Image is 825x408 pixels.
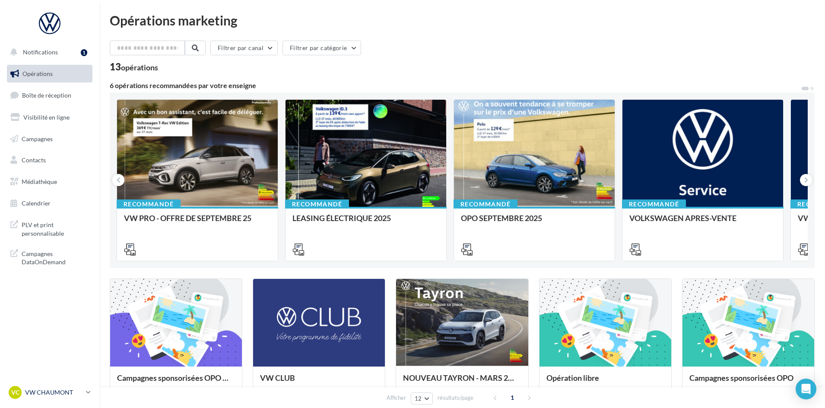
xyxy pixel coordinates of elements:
[110,62,158,72] div: 13
[25,388,82,397] p: VW CHAUMONT
[5,108,94,127] a: Visibilité en ligne
[292,214,439,231] div: LEASING ÉLECTRIQUE 2025
[260,373,378,391] div: VW CLUB
[387,394,406,402] span: Afficher
[5,151,94,169] a: Contacts
[403,373,521,391] div: NOUVEAU TAYRON - MARS 2025
[415,395,422,402] span: 12
[11,388,19,397] span: VC
[5,86,94,104] a: Boîte de réception
[210,41,278,55] button: Filtrer par canal
[411,392,433,405] button: 12
[23,114,70,121] span: Visibilité en ligne
[796,379,816,399] div: Open Intercom Messenger
[689,373,807,391] div: Campagnes sponsorisées OPO
[282,41,361,55] button: Filtrer par catégorie
[622,199,686,209] div: Recommandé
[5,215,94,241] a: PLV et print personnalisable
[22,199,51,207] span: Calendrier
[117,199,181,209] div: Recommandé
[22,70,53,77] span: Opérations
[110,82,801,89] div: 6 opérations recommandées par votre enseigne
[438,394,473,402] span: résultats/page
[5,130,94,148] a: Campagnes
[23,48,58,56] span: Notifications
[5,194,94,212] a: Calendrier
[22,178,57,185] span: Médiathèque
[285,199,349,209] div: Recommandé
[629,214,776,231] div: VOLKSWAGEN APRES-VENTE
[22,92,71,99] span: Boîte de réception
[5,43,91,61] button: Notifications 1
[81,49,87,56] div: 1
[110,14,815,27] div: Opérations marketing
[124,214,271,231] div: VW PRO - OFFRE DE SEPTEMBRE 25
[7,384,92,401] a: VC VW CHAUMONT
[22,219,89,237] span: PLV et print personnalisable
[5,65,94,83] a: Opérations
[505,391,519,405] span: 1
[5,244,94,270] a: Campagnes DataOnDemand
[22,248,89,266] span: Campagnes DataOnDemand
[461,214,608,231] div: OPO SEPTEMBRE 2025
[454,199,517,209] div: Recommandé
[121,63,158,71] div: opérations
[22,135,53,142] span: Campagnes
[5,173,94,191] a: Médiathèque
[546,373,664,391] div: Opération libre
[117,373,235,391] div: Campagnes sponsorisées OPO Septembre
[22,156,46,164] span: Contacts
